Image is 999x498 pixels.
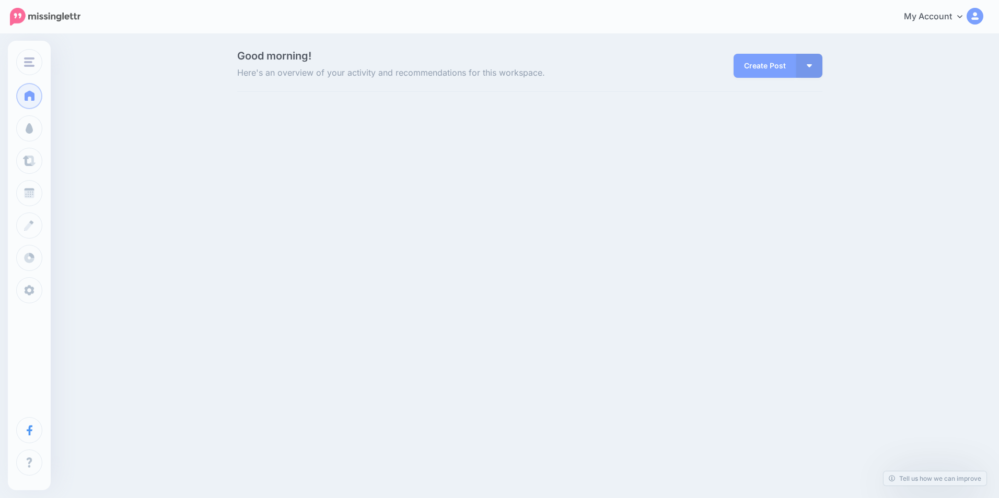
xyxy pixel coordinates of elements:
a: My Account [893,4,983,30]
a: Create Post [734,54,796,78]
span: Good morning! [237,50,311,62]
span: Here's an overview of your activity and recommendations for this workspace. [237,66,622,80]
img: Missinglettr [10,8,80,26]
a: Tell us how we can improve [884,471,986,485]
img: menu.png [24,57,34,67]
img: arrow-down-white.png [807,64,812,67]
